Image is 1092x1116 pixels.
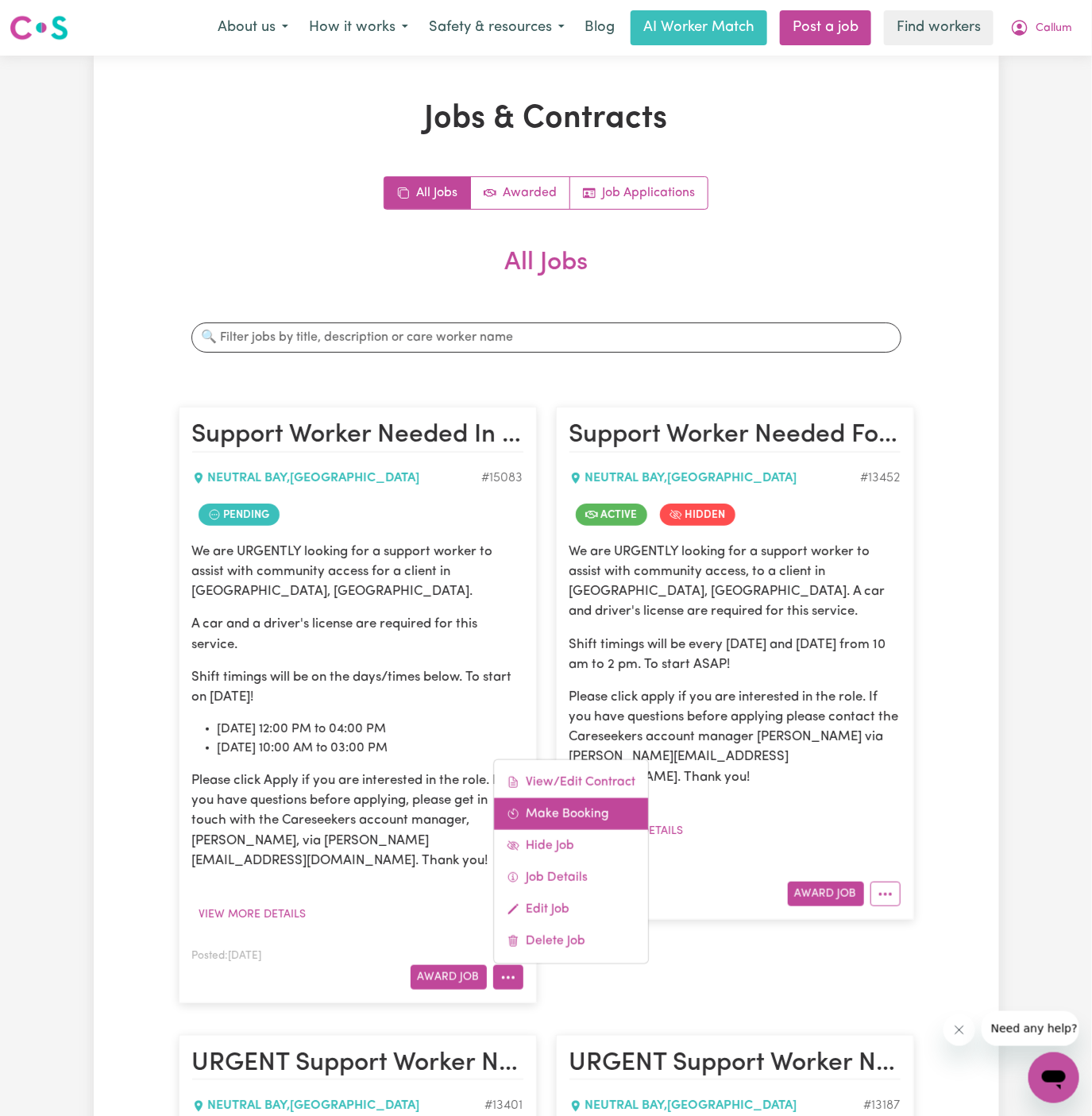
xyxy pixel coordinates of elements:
a: Edit Job [494,894,648,925]
div: Job ID #13401 [485,1096,523,1115]
button: Safety & resources [419,11,575,44]
input: 🔍 Filter jobs by title, description or care worker name [191,322,901,353]
iframe: Button to launch messaging window [1028,1052,1079,1103]
span: Job is hidden [660,504,735,526]
a: Make Booking [494,798,648,830]
p: We are URGENTLY looking for a support worker to assist with community access, to a client in [GEO... [569,542,901,622]
button: More options [493,965,523,990]
p: Please click Apply if you are interested in the role. If you have questions before applying, plea... [192,770,523,871]
button: More options [870,882,901,906]
div: NEUTRAL BAY , [GEOGRAPHIC_DATA] [192,469,482,488]
a: Hide Job [494,830,648,862]
button: How it works [299,11,419,44]
div: Job ID #13187 [864,1096,901,1115]
button: Award Job [788,882,864,906]
button: Award Job [411,965,487,990]
button: View more details [192,902,314,927]
h2: Support Worker Needed For Community Access In Lower North Shore, NSW [569,420,901,452]
h1: Jobs & Contracts [179,100,914,138]
span: Callum [1036,20,1072,37]
h2: URGENT Support Worker Needed ONE OFF For Community Access In Lower North Shore, NSW [192,1048,523,1080]
img: Careseekers logo [10,14,68,42]
a: AI Worker Match [631,10,767,45]
div: NEUTRAL BAY , [GEOGRAPHIC_DATA] [569,469,861,488]
span: Posted: [DATE] [192,951,262,961]
p: A car and a driver's license are required for this service. [192,614,523,654]
div: More options [493,759,649,964]
h2: URGENT Support Worker Needed ONE OFF Today 03/10 Thursday For Community Access In Lower North Sho... [569,1048,901,1080]
div: Job ID #15083 [482,469,523,488]
a: All jobs [384,177,471,209]
p: Shift timings will be on the days/times below. To start on [DATE]! [192,667,523,707]
button: About us [207,11,299,44]
span: Job contract pending review by care worker [199,504,280,526]
a: Find workers [884,10,994,45]
iframe: Close message [943,1014,975,1046]
h2: All Jobs [179,248,914,303]
p: Shift timings will be every [DATE] and [DATE] from 10 am to 2 pm. To start ASAP! [569,635,901,674]
a: Blog [575,10,624,45]
div: NEUTRAL BAY , [GEOGRAPHIC_DATA] [192,1096,485,1115]
li: [DATE] 12:00 PM to 04:00 PM [218,720,523,739]
h2: Support Worker Needed In Lower North Shore, NSW [192,420,523,452]
p: Please click apply if you are interested in the role. If you have questions before applying pleas... [569,687,901,787]
p: We are URGENTLY looking for a support worker to assist with community access for a client in [GEO... [192,542,523,602]
span: Job is active [576,504,647,526]
a: Job Details [494,862,648,894]
a: Active jobs [471,177,570,209]
iframe: Message from company [982,1011,1079,1046]
a: Careseekers logo [10,10,68,46]
li: [DATE] 10:00 AM to 03:00 PM [218,739,523,758]
a: Post a job [780,10,871,45]
a: View/Edit Contract [494,767,648,798]
div: Job ID #13452 [861,469,901,488]
div: NEUTRAL BAY , [GEOGRAPHIC_DATA] [569,1096,864,1115]
button: My Account [1000,11,1082,44]
a: Job applications [570,177,708,209]
a: Delete Job [494,925,648,957]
